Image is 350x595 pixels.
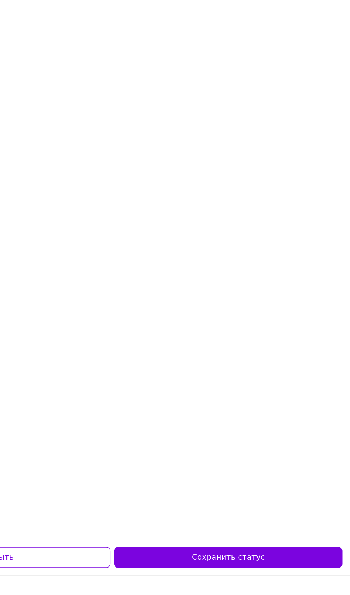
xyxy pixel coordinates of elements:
label: Дополнительный комментарий [6,79,89,85]
div: Покупатель получит сообщение: [6,56,344,63]
div: Не получается дозвониться [12,39,330,47]
span: Изменение статуса заказа [17,6,344,16]
span: "Мы не смогли с вами связаться." [6,65,108,72]
button: Закрыть [6,574,174,589]
div: Причина отмены заказа [6,27,344,35]
span: Осталось 250 символов [6,135,68,140]
button: Сохранить статус [176,574,344,589]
